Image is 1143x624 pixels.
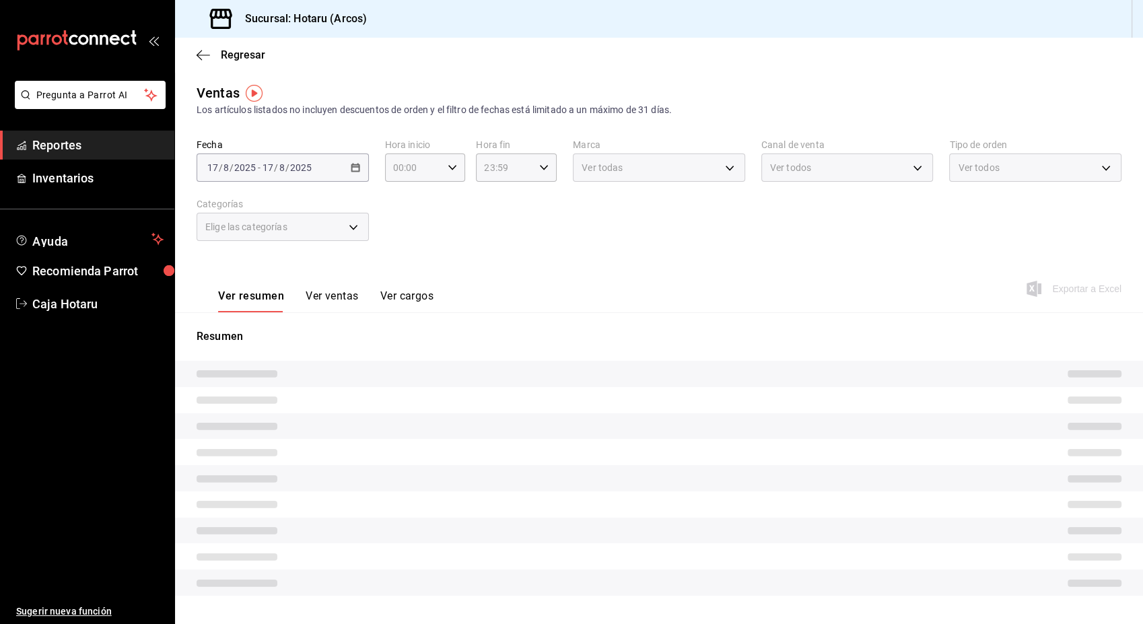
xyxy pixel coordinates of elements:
[197,328,1121,345] p: Resumen
[279,162,285,173] input: --
[197,103,1121,117] div: Los artículos listados no incluyen descuentos de orden y el filtro de fechas está limitado a un m...
[234,162,256,173] input: ----
[306,289,359,312] button: Ver ventas
[958,161,999,174] span: Ver todos
[9,98,166,112] a: Pregunta a Parrot AI
[573,140,745,149] label: Marca
[949,140,1121,149] label: Tipo de orden
[274,162,278,173] span: /
[289,162,312,173] input: ----
[148,35,159,46] button: open_drawer_menu
[380,289,434,312] button: Ver cargos
[285,162,289,173] span: /
[197,83,240,103] div: Ventas
[385,140,466,149] label: Hora inicio
[32,231,146,247] span: Ayuda
[197,140,369,149] label: Fecha
[476,140,557,149] label: Hora fin
[15,81,166,109] button: Pregunta a Parrot AI
[262,162,274,173] input: --
[258,162,261,173] span: -
[32,169,164,187] span: Inventarios
[221,48,265,61] span: Regresar
[207,162,219,173] input: --
[32,262,164,280] span: Recomienda Parrot
[32,295,164,313] span: Caja Hotaru
[770,161,811,174] span: Ver todos
[205,220,287,234] span: Elige las categorías
[230,162,234,173] span: /
[219,162,223,173] span: /
[36,88,145,102] span: Pregunta a Parrot AI
[234,11,367,27] h3: Sucursal: Hotaru (Arcos)
[582,161,623,174] span: Ver todas
[218,289,434,312] div: navigation tabs
[246,85,263,102] img: Tooltip marker
[223,162,230,173] input: --
[197,48,265,61] button: Regresar
[218,289,284,312] button: Ver resumen
[197,199,369,209] label: Categorías
[761,140,934,149] label: Canal de venta
[32,136,164,154] span: Reportes
[16,604,164,619] span: Sugerir nueva función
